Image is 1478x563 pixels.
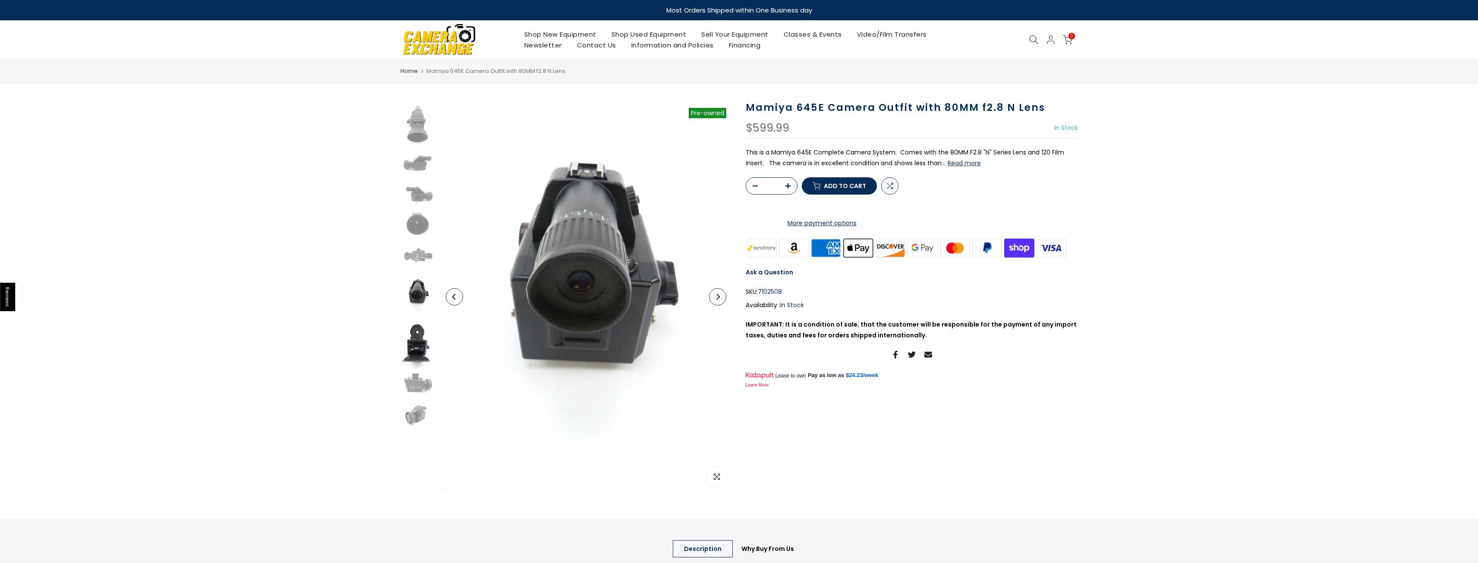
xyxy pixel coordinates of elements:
img: Mamiya 645E Camera Outfit with 80MM f2.8 N Lens Medium Format Equipment - Medium Format Cameras -... [400,403,435,429]
img: Mamiya 645E Camera Outfit with 80MM f2.8 N Lens Medium Format Equipment - Medium Format Cameras -... [400,101,435,148]
h1: Mamiya 645E Camera Outfit with 80MM f2.8 N Lens [746,101,1078,114]
a: Financing [721,40,768,50]
span: In Stock [1054,123,1078,132]
img: visa [1035,237,1068,258]
a: Description [673,540,733,557]
a: More payment options [746,218,898,229]
a: Classes & Events [776,29,849,40]
a: Learn More [746,383,769,387]
a: Shop Used Equipment [604,29,694,40]
button: Read more [948,159,981,167]
img: amazon payments [778,237,810,258]
img: Mamiya 645E Camera Outfit with 80MM f2.8 N Lens Medium Format Equipment - Medium Format Cameras -... [400,273,435,319]
a: Contact Us [569,40,624,50]
img: google pay [907,237,939,258]
a: Shop New Equipment [517,29,604,40]
img: american express [810,237,842,258]
a: $24.23/week [846,371,878,379]
button: Previous [446,288,463,305]
img: discover [874,237,907,258]
a: Video/Film Transfers [849,29,934,40]
a: Sell Your Equipment [694,29,776,40]
a: Ask a Question [746,268,793,277]
div: SKU: [746,286,1078,297]
img: Mamiya 645E Camera Outfit with 80MM f2.8 N Lens Medium Format Equipment - Medium Format Cameras -... [400,212,435,238]
img: shopify pay [1003,237,1036,258]
a: Why Buy From Us [730,540,805,557]
p: This is a Mamiya 645E Complete Camera System. Comes with the 80MM F2.8 "N" Series Lens and 120 Fi... [746,147,1078,169]
a: 0 [1063,35,1072,44]
a: Information and Policies [624,40,721,50]
img: master [939,237,971,258]
span: Add to cart [824,183,866,189]
a: Share on Email [924,349,932,360]
a: Newsletter [517,40,569,50]
img: Mamiya 645E Camera Outfit with 80MM f2.8 N Lens Medium Format Equipment - Medium Format Cameras -... [400,373,435,399]
img: paypal [971,237,1003,258]
span: 7102508 [758,286,782,297]
img: Mamiya 645E Camera Outfit with 80MM f2.8 N Lens Medium Format Equipment - Medium Format Cameras -... [400,323,435,369]
span: In Stock [780,301,804,309]
span: 0 [1068,33,1075,39]
span: Lease to own [775,372,806,379]
div: $599.99 [746,123,789,134]
img: Mamiya 645E Camera Outfit with 80MM f2.8 N Lens Medium Format Equipment - Medium Format Cameras -... [439,101,733,493]
span: Mamiya 645E Camera Outfit with 80MM f2.8 N Lens [426,67,565,75]
img: Mamiya 645E Camera Outfit with 80MM f2.8 N Lens Medium Format Equipment - Medium Format Cameras -... [400,152,435,178]
a: Share on Twitter [908,349,916,360]
button: Next [709,288,726,305]
img: synchrony [746,237,778,258]
a: Home [400,67,418,75]
img: apple pay [842,237,874,258]
a: Share on Facebook [892,349,899,360]
img: Mamiya 645E Camera Outfit with 80MM f2.8 N Lens Medium Format Equipment - Medium Format Cameras -... [400,242,435,268]
button: Add to cart [802,177,877,195]
img: Mamiya 645E Camera Outfit with 80MM f2.8 N Lens Medium Format Equipment - Medium Format Cameras -... [400,182,435,208]
span: Pay as low as [808,371,845,379]
strong: Most Orders Shipped within One Business day [666,6,812,15]
strong: IMPORTANT: It is a condition of sale, that the customer will be responsible for the payment of an... [746,320,1077,340]
div: Availability : [746,300,1078,311]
